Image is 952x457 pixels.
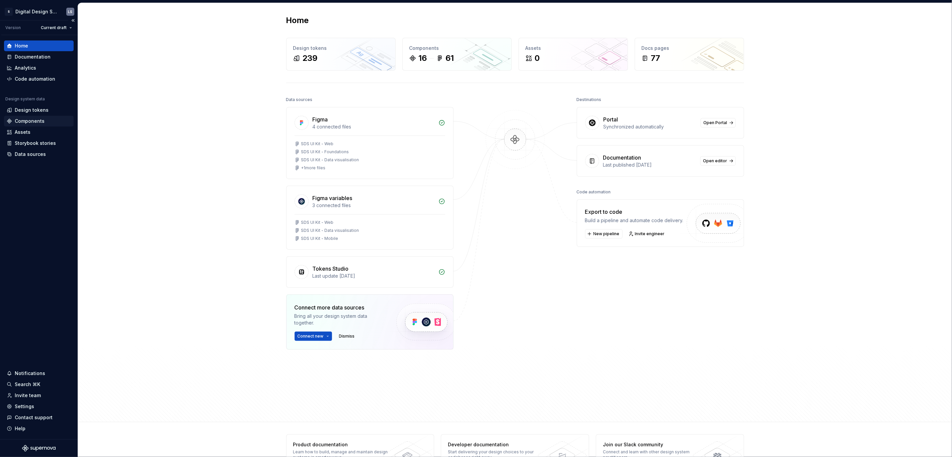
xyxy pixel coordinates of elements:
div: Storybook stories [15,140,56,147]
div: Notifications [15,370,45,377]
button: Notifications [4,368,74,379]
a: Home [4,40,74,51]
span: Open editor [703,158,727,164]
div: Home [15,42,28,49]
div: Product documentation [293,441,391,448]
div: Portal [604,115,618,123]
div: Components [15,118,45,124]
div: Developer documentation [448,441,545,448]
div: Figma [313,115,328,123]
button: Connect new [295,332,332,341]
a: Invite team [4,390,74,401]
div: Design system data [5,96,45,102]
div: 77 [651,53,660,64]
div: Docs pages [642,45,737,52]
div: SDS UI Kit - Web [301,220,334,225]
div: Synchronized automatically [604,123,697,130]
a: Components1661 [402,38,512,71]
div: Code automation [577,187,611,197]
div: S [5,8,13,16]
div: Connect more data sources [295,303,385,311]
div: Figma variables [313,194,352,202]
span: New pipeline [593,231,620,237]
span: Connect new [298,334,324,339]
button: Search ⌘K [4,379,74,390]
span: Current draft [41,25,67,30]
div: 61 [446,53,454,64]
div: Join our Slack community [603,441,700,448]
div: Data sources [15,151,46,158]
a: Figma variables3 connected filesSDS UI Kit - WebSDS UI Kit - Data visualisationSDS UI Kit - Mobile [286,186,454,250]
button: Collapse sidebar [68,16,78,25]
div: Help [15,425,25,432]
div: Export to code [585,208,684,216]
div: Analytics [15,65,36,71]
div: Version [5,25,21,30]
div: 16 [419,53,427,64]
a: Code automation [4,74,74,84]
button: Help [4,423,74,434]
div: Contact support [15,414,53,421]
div: 4 connected files [313,123,434,130]
a: Data sources [4,149,74,160]
button: SDigital Design SystemLS [1,4,76,19]
div: Assets [526,45,621,52]
a: Design tokens [4,105,74,115]
div: Assets [15,129,30,135]
a: Documentation [4,52,74,62]
a: Settings [4,401,74,412]
div: Documentation [603,154,641,162]
div: SDS UI Kit - Mobile [301,236,338,241]
a: Open Portal [701,118,736,127]
span: Open Portal [704,120,727,125]
div: SDS UI Kit - Web [301,141,334,147]
div: Components [409,45,505,52]
div: Build a pipeline and automate code delivery. [585,217,684,224]
div: 0 [535,53,540,64]
button: Dismiss [336,332,358,341]
div: 3 connected files [313,202,434,209]
a: Docs pages77 [635,38,744,71]
div: Tokens Studio [313,265,349,273]
div: LS [68,9,73,14]
div: Settings [15,403,34,410]
div: Last update [DATE] [313,273,434,279]
a: Open editor [700,156,736,166]
span: Invite engineer [635,231,665,237]
div: Destinations [577,95,602,104]
div: Design tokens [15,107,49,113]
a: Invite engineer [627,229,668,239]
div: Bring all your design system data together. [295,313,385,326]
span: Dismiss [339,334,355,339]
div: Code automation [15,76,55,82]
div: SDS UI Kit - Foundations [301,149,349,155]
div: SDS UI Kit - Data visualisation [301,157,359,163]
div: Data sources [286,95,313,104]
div: + 1 more files [301,165,326,171]
a: Storybook stories [4,138,74,149]
div: Invite team [15,392,41,399]
a: Tokens StudioLast update [DATE] [286,256,454,288]
div: Last published [DATE] [603,162,696,168]
div: Search ⌘K [15,381,40,388]
a: Components [4,116,74,126]
button: Current draft [38,23,75,32]
button: Contact support [4,412,74,423]
div: Digital Design System [15,8,58,15]
div: Documentation [15,54,51,60]
a: Design tokens239 [286,38,396,71]
a: Analytics [4,63,74,73]
a: Assets [4,127,74,138]
div: SDS UI Kit - Data visualisation [301,228,359,233]
svg: Supernova Logo [22,445,56,452]
div: Design tokens [293,45,389,52]
h2: Home [286,15,309,26]
a: Assets0 [519,38,628,71]
button: New pipeline [585,229,623,239]
a: Figma4 connected filesSDS UI Kit - WebSDS UI Kit - FoundationsSDS UI Kit - Data visualisation+1mo... [286,107,454,179]
div: 239 [303,53,318,64]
